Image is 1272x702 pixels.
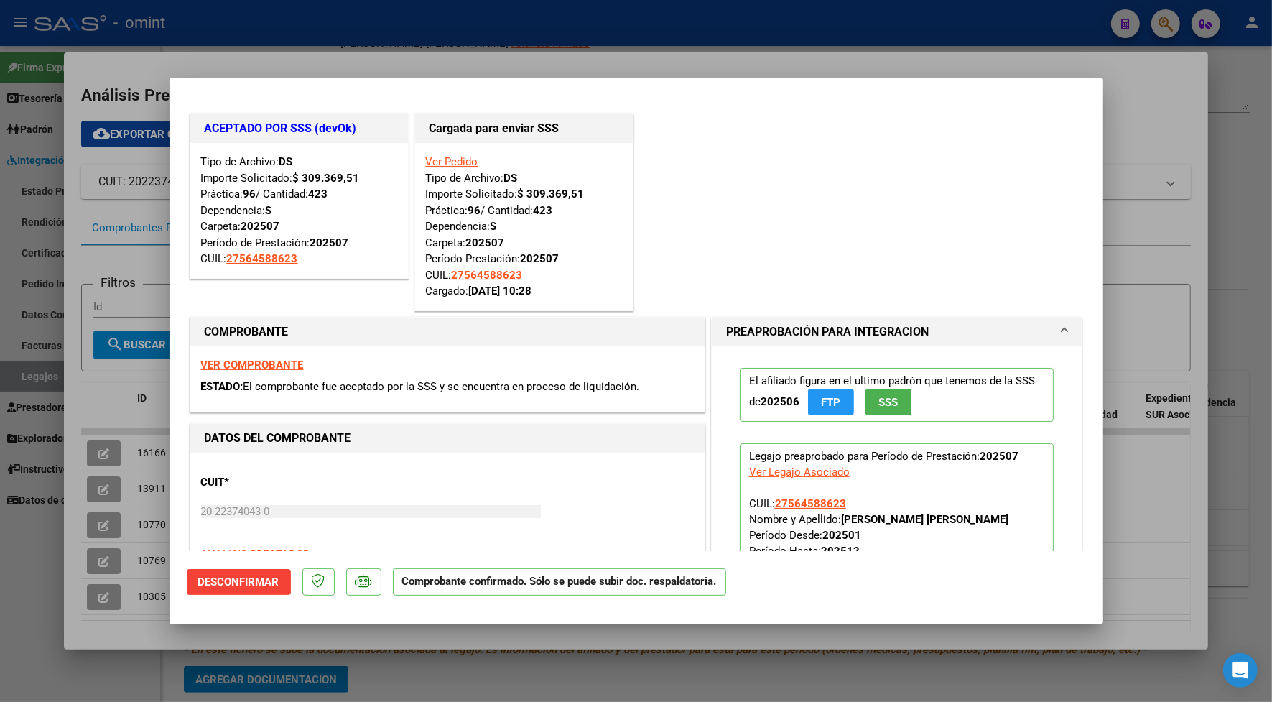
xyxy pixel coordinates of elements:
strong: 202507 [241,220,280,233]
span: FTP [821,396,840,409]
div: Open Intercom Messenger [1223,653,1258,688]
h1: PREAPROBACIÓN PARA INTEGRACION [726,323,929,341]
strong: 202507 [980,450,1019,463]
a: Ver Pedido [426,155,478,168]
strong: 202512 [821,545,860,558]
a: VER COMPROBANTE [201,359,304,371]
strong: 202507 [466,236,505,249]
span: ANALISIS PRESTADOR [201,548,310,561]
span: Desconfirmar [198,576,279,588]
span: 27564588623 [227,252,298,265]
p: Legajo preaprobado para Período de Prestación: [740,443,1054,613]
strong: 423 [534,204,553,217]
strong: $ 309.369,51 [293,172,360,185]
strong: 423 [309,188,328,200]
strong: 202507 [310,236,349,249]
div: Tipo de Archivo: Importe Solicitado: Práctica: / Cantidad: Dependencia: Carpeta: Período Prestaci... [426,154,622,300]
button: FTP [808,389,854,415]
strong: 96 [468,204,481,217]
strong: DS [504,172,518,185]
strong: S [491,220,497,233]
span: SSS [878,396,898,409]
strong: [DATE] 10:28 [469,285,532,297]
div: Tipo de Archivo: Importe Solicitado: Práctica: / Cantidad: Dependencia: Carpeta: Período de Prest... [201,154,397,267]
button: Desconfirmar [187,569,291,595]
strong: 96 [243,188,256,200]
h1: Cargada para enviar SSS [430,120,618,137]
strong: DATOS DEL COMPROBANTE [205,431,351,445]
span: El comprobante fue aceptado por la SSS y se encuentra en proceso de liquidación. [243,380,640,393]
strong: 202507 [521,252,560,265]
strong: $ 309.369,51 [518,188,585,200]
strong: S [266,204,272,217]
div: Ver Legajo Asociado [749,464,850,480]
p: Comprobante confirmado. Sólo se puede subir doc. respaldatoria. [393,568,726,596]
strong: 202506 [761,395,799,408]
span: ESTADO: [201,380,243,393]
div: PREAPROBACIÓN PARA INTEGRACION [712,346,1082,646]
strong: [PERSON_NAME] [PERSON_NAME] [841,513,1009,526]
span: CUIL: Nombre y Apellido: Período Desde: Período Hasta: Admite Dependencia: [749,497,1044,605]
p: El afiliado figura en el ultimo padrón que tenemos de la SSS de [740,368,1054,422]
p: CUIT [201,474,349,491]
strong: COMPROBANTE [205,325,289,338]
mat-expansion-panel-header: PREAPROBACIÓN PARA INTEGRACION [712,318,1082,346]
button: SSS [865,389,911,415]
span: 27564588623 [775,497,846,510]
strong: 202501 [822,529,861,542]
strong: DS [279,155,293,168]
h1: ACEPTADO POR SSS (devOk) [205,120,394,137]
span: 27564588623 [452,269,523,282]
